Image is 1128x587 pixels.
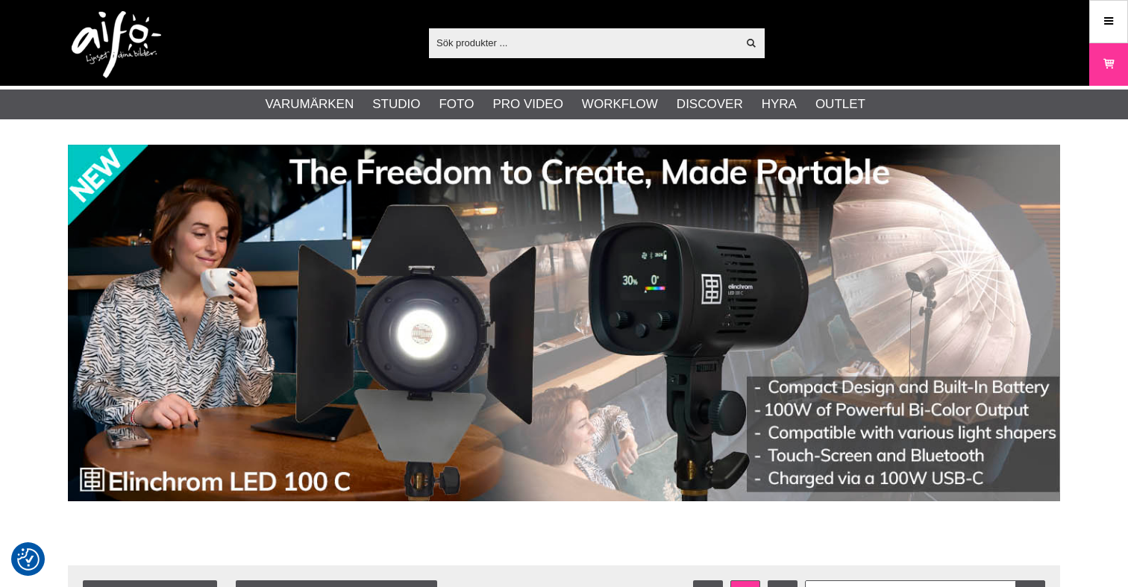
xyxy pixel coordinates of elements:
[492,95,563,114] a: Pro Video
[429,31,737,54] input: Sök produkter ...
[266,95,354,114] a: Varumärken
[372,95,420,114] a: Studio
[72,11,161,78] img: logo.png
[17,546,40,573] button: Samtyckesinställningar
[815,95,865,114] a: Outlet
[68,145,1060,501] img: Annons:002 banner-elin-led100c11390x.jpg
[439,95,474,114] a: Foto
[762,95,797,114] a: Hyra
[582,95,658,114] a: Workflow
[677,95,743,114] a: Discover
[17,548,40,571] img: Revisit consent button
